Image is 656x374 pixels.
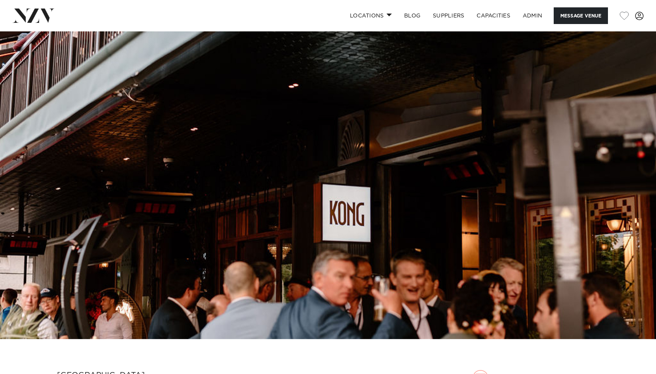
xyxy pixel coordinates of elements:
a: SUPPLIERS [427,7,470,24]
a: ADMIN [517,7,548,24]
a: Locations [344,7,398,24]
a: Capacities [470,7,517,24]
a: BLOG [398,7,427,24]
button: Message Venue [554,7,608,24]
img: nzv-logo.png [12,9,55,22]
